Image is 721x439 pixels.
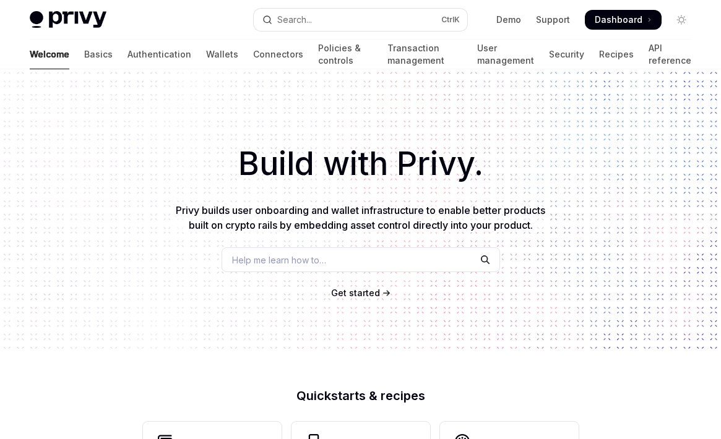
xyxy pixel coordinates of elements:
a: Authentication [127,40,191,69]
h2: Quickstarts & recipes [143,390,579,402]
a: Recipes [599,40,634,69]
a: Policies & controls [318,40,373,69]
a: Welcome [30,40,69,69]
span: Privy builds user onboarding and wallet infrastructure to enable better products built on crypto ... [176,204,545,231]
h1: Build with Privy. [20,140,701,188]
span: Ctrl K [441,15,460,25]
a: Demo [496,14,521,26]
a: Transaction management [387,40,462,69]
img: light logo [30,11,106,28]
a: Connectors [253,40,303,69]
span: Help me learn how to… [232,254,326,266]
a: Security [549,40,584,69]
a: Support [536,14,570,26]
a: API reference [649,40,691,69]
a: User management [477,40,534,69]
a: Dashboard [585,10,662,30]
a: Wallets [206,40,238,69]
button: Open search [254,9,468,31]
span: Get started [331,288,380,298]
a: Basics [84,40,113,69]
a: Get started [331,287,380,299]
span: Dashboard [595,14,642,26]
div: Search... [277,12,312,27]
button: Toggle dark mode [671,10,691,30]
